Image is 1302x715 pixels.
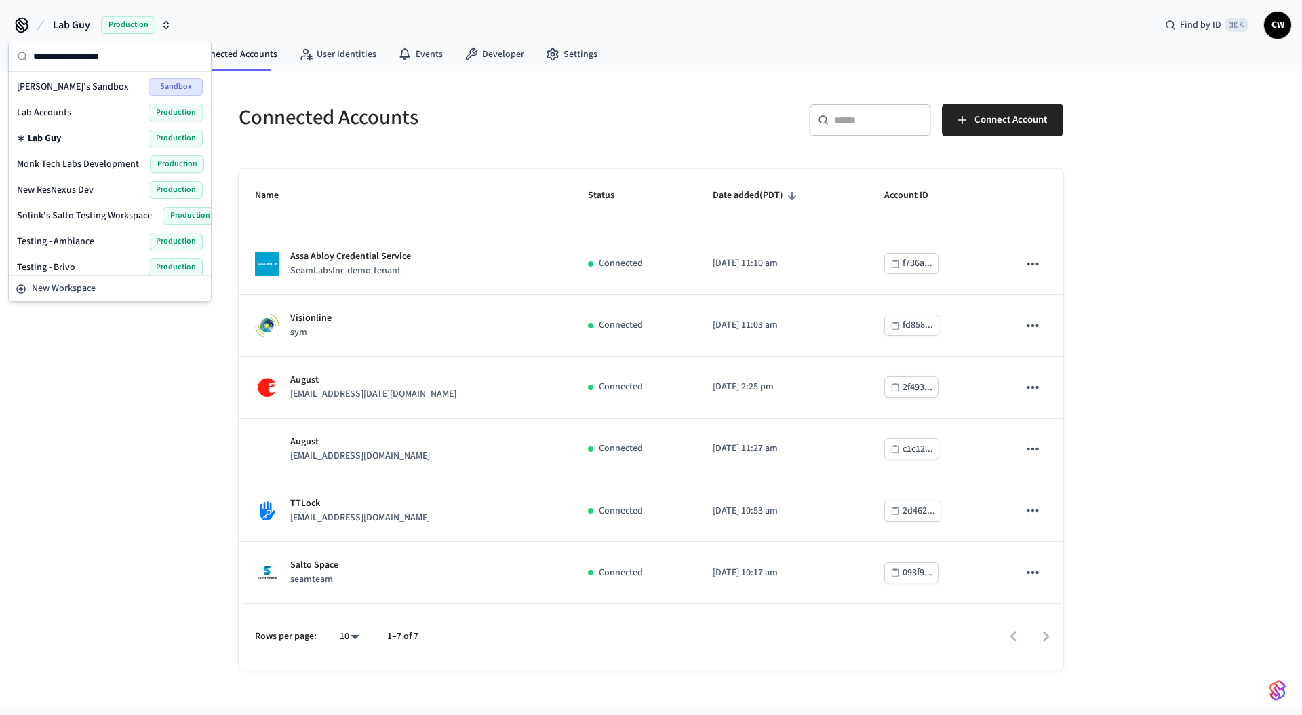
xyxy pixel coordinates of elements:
p: [DATE] 10:17 am [713,566,852,580]
span: Production [101,16,155,34]
span: New Workspace [32,282,96,296]
div: c1c12... [903,441,933,458]
button: c1c12... [884,438,939,459]
p: Assa Abloy Credential Service [290,250,411,264]
img: SeamLogoGradient.69752ec5.svg [1269,680,1286,701]
img: Visionline [255,313,279,338]
span: [PERSON_NAME]'s Sandbox [17,80,129,94]
p: Connected [599,504,643,518]
span: Lab Accounts [17,106,71,119]
div: 2d462... [903,503,935,520]
span: Monk Tech Labs Development [17,157,139,171]
div: Suggestions [9,72,211,275]
p: Connected [599,380,643,394]
p: Connected [599,566,643,580]
a: Developer [454,42,535,66]
span: Find by ID [1180,18,1221,32]
span: Status [588,185,632,206]
button: Connect Account [942,104,1063,136]
p: August [290,435,430,449]
p: August [290,373,456,387]
span: Solink's Salto Testing Workspace [17,209,152,223]
button: 2d462... [884,501,941,522]
h5: Connected Accounts [239,104,643,132]
p: 1–7 of 7 [387,630,418,644]
p: [EMAIL_ADDRESS][DATE][DOMAIN_NAME] [290,387,456,402]
p: Visionline [290,311,332,326]
button: CW [1264,12,1291,39]
img: Salto Space [255,560,279,585]
p: [EMAIL_ADDRESS][DOMAIN_NAME] [290,449,430,463]
span: Date added(PDT) [713,185,801,206]
img: TTLock Logo, Square [255,499,279,523]
div: 10 [333,627,366,646]
span: Name [255,185,296,206]
div: f736a... [903,255,932,272]
img: ASSA ABLOY Credential Service [255,252,279,276]
span: Lab Guy [28,132,61,145]
span: Testing - Ambiance [17,235,94,248]
span: Production [149,181,203,199]
span: Lab Guy [53,17,90,33]
p: Connected [599,318,643,332]
div: Find by ID⌘ K [1154,13,1259,37]
p: [DATE] 11:03 am [713,318,852,332]
table: sticky table [239,117,1063,604]
p: Connected [599,442,643,456]
p: SeamLabsInc-demo-tenant [290,264,411,278]
p: TTLock [290,497,430,511]
p: [EMAIL_ADDRESS][DOMAIN_NAME] [290,511,430,525]
button: fd858... [884,315,939,336]
button: New Workspace [10,277,210,300]
p: sym [290,326,332,340]
img: August Logo, Square [255,375,279,400]
button: 2f493... [884,376,939,398]
span: Production [163,207,217,225]
span: Sandbox [149,78,203,96]
span: Production [149,233,203,250]
p: [DATE] 11:27 am [713,442,852,456]
p: [DATE] 10:53 am [713,504,852,518]
span: Production [149,104,203,121]
div: 093f9... [903,564,932,581]
p: seamteam [290,573,338,587]
span: CW [1265,13,1290,37]
span: Testing - Brivo [17,260,75,274]
button: 093f9... [884,562,939,583]
a: Settings [535,42,608,66]
p: [DATE] 2:25 pm [713,380,852,394]
a: User Identities [288,42,387,66]
button: f736a... [884,253,939,274]
p: Rows per page: [255,630,317,644]
span: Account ID [884,185,946,206]
span: Production [149,130,203,147]
div: 2f493... [903,379,932,396]
span: New ResNexus Dev [17,183,94,197]
span: Production [150,155,204,173]
a: Connected Accounts [165,42,288,66]
a: Events [387,42,454,66]
span: Production [149,258,203,276]
span: Connect Account [974,111,1047,129]
p: Salto Space [290,558,338,573]
p: [DATE] 11:10 am [713,256,852,271]
div: fd858... [903,317,933,334]
p: Connected [599,256,643,271]
span: ⌘ K [1225,18,1248,32]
